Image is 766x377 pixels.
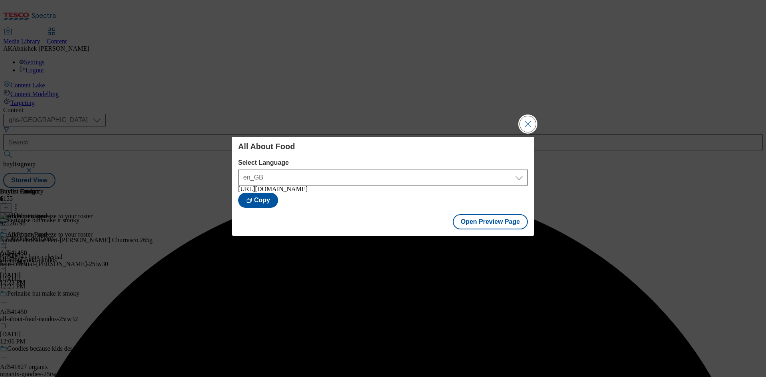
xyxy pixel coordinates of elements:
h4: All About Food [238,142,528,151]
label: Select Language [238,159,528,166]
button: Close Modal [520,116,536,132]
div: [URL][DOMAIN_NAME] [238,186,528,193]
button: Copy [238,193,278,208]
button: Open Preview Page [453,214,528,229]
div: Modal [232,137,534,236]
